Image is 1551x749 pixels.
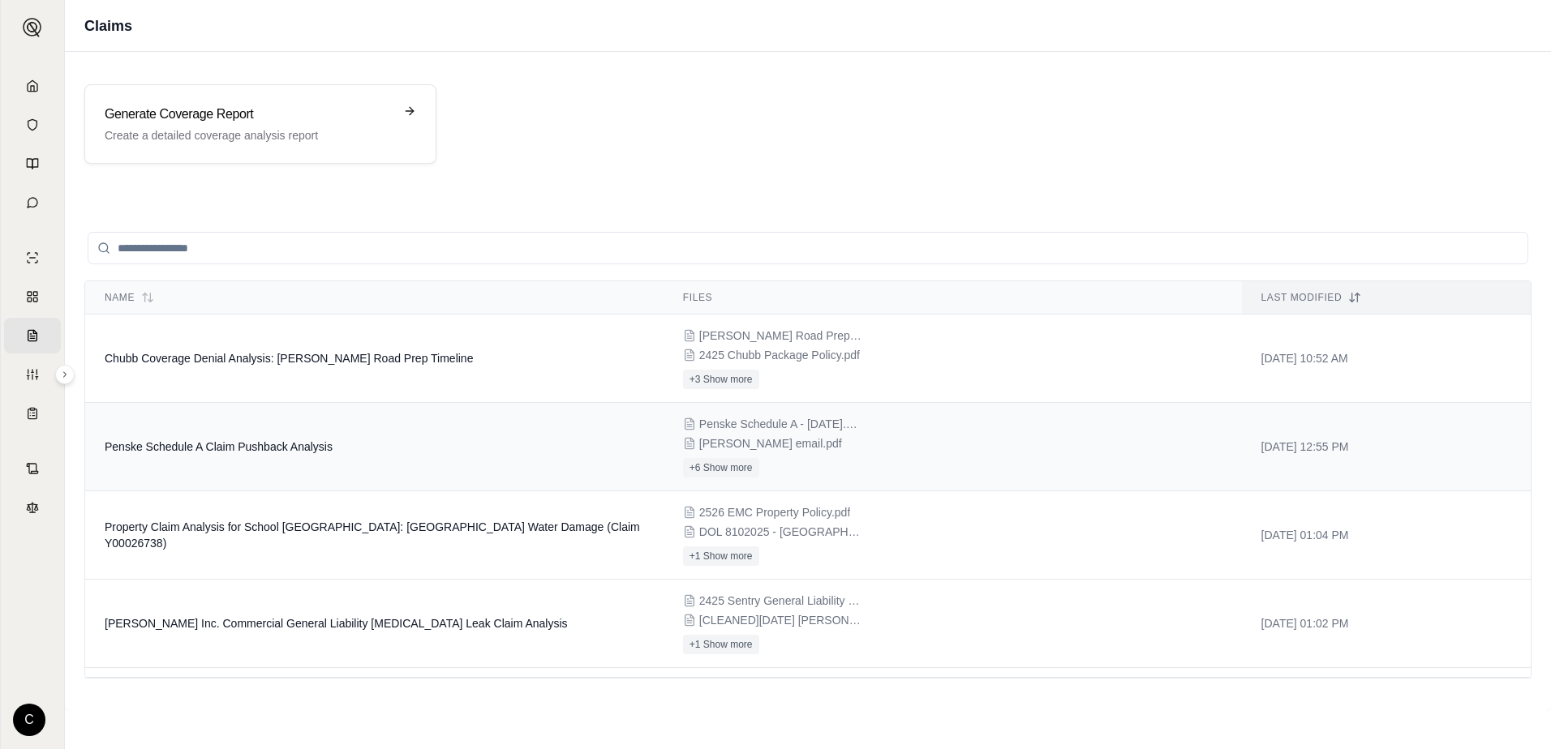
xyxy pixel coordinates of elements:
div: Name [105,291,644,304]
a: Home [4,68,61,104]
span: [CLEANED]2025-07-25 Bassett Inc. - Coverage Disclaimer(42972427.1).docx [699,612,861,628]
span: Penske Schedule A - 9-23-25.pdf [699,416,861,432]
span: 2425 Sentry General Liability Policy.pdf [699,593,861,609]
span: Property Claim Analysis for School District of Greenfield: Glenwood Elementary Water Damage (Clai... [105,520,640,550]
button: +1 Show more [683,546,759,566]
a: Documents Vault [4,107,61,143]
a: Single Policy [4,240,61,276]
th: Files [664,281,1242,315]
td: [DATE] 01:04 PM [1242,491,1531,580]
span: Penske Schedule A Claim Pushback Analysis [105,440,333,453]
a: Custom Report [4,357,61,392]
span: Bassett Inc. Commercial General Liability Ammonia Leak Claim Analysis [105,617,568,630]
span: 2425 Chubb Package Policy.pdf [699,347,860,363]
button: +3 Show more [683,370,759,389]
a: Legal Search Engine [4,490,61,525]
img: Expand sidebar [23,18,42,37]
span: DOL 8102025 - Glenwood Elementary 3550 S 51st St Greenfield StormWater dmg - ROR Letter.pdf [699,524,861,540]
div: C [13,704,45,736]
span: Bradley Road Prep Timeline 09-18-25.pdf [699,327,861,344]
a: Chat [4,185,61,220]
h1: Claims [84,15,132,37]
a: Prompt Library [4,146,61,182]
div: Last modified [1261,291,1511,304]
td: [DATE] 01:02 PM [1242,580,1531,668]
button: Expand sidebar [55,365,75,384]
a: Claim Coverage [4,318,61,353]
p: Create a detailed coverage analysis report [105,127,393,143]
span: Gunderson email.pdf [699,435,842,452]
td: [DATE] 12:55 PM [1242,403,1531,491]
a: Coverage Table [4,396,61,431]
span: 2526 EMC Property Policy.pdf [699,504,851,520]
a: Policy Comparisons [4,279,61,315]
td: [DATE] 10:52 AM [1242,315,1531,403]
button: +1 Show more [683,635,759,654]
h3: Generate Coverage Report [105,105,393,124]
span: Chubb Coverage Denial Analysis: Bradley Road Prep Timeline [105,352,473,365]
button: Expand sidebar [16,11,49,44]
button: +6 Show more [683,458,759,477]
a: Contract Analysis [4,451,61,486]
